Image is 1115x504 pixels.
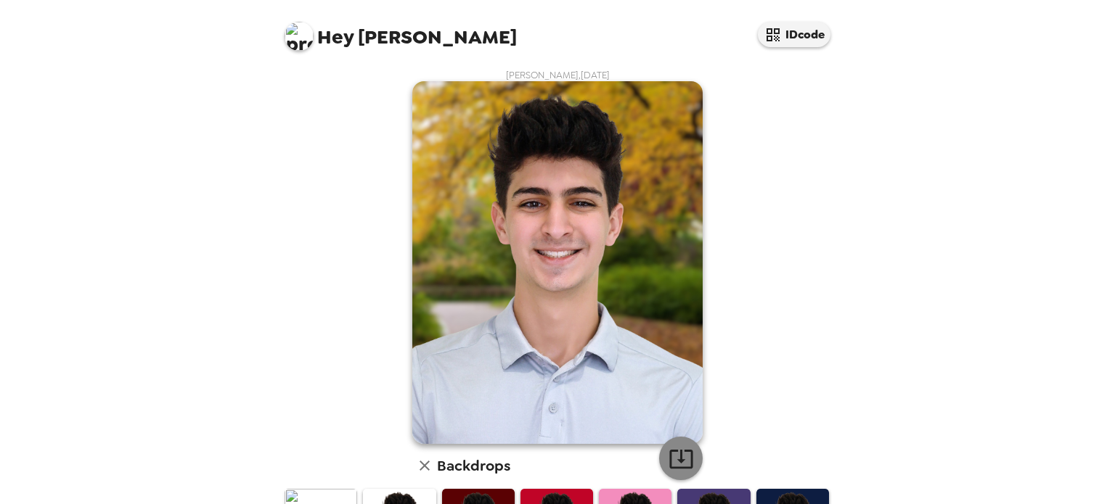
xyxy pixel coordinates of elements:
span: Hey [317,24,354,50]
button: IDcode [758,22,830,47]
img: user [412,81,703,444]
h6: Backdrops [437,454,510,477]
img: profile pic [285,22,314,51]
span: [PERSON_NAME] [285,15,517,47]
span: [PERSON_NAME] , [DATE] [506,69,610,81]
